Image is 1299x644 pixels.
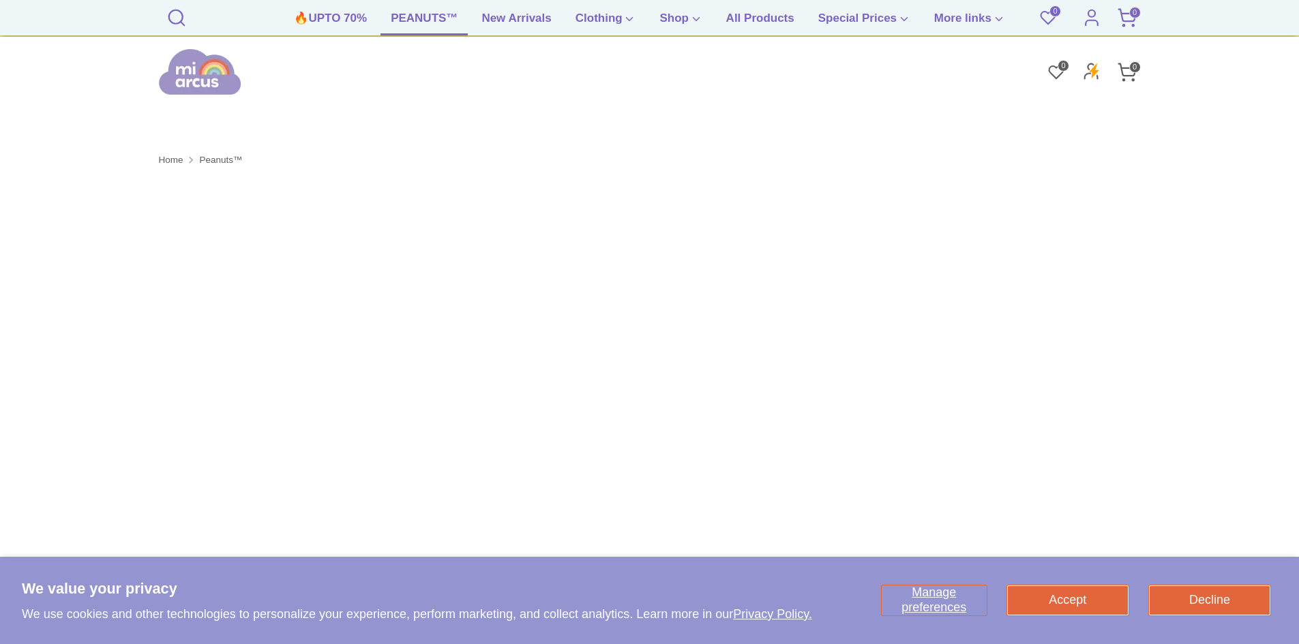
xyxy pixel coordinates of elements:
span: 0 [1058,60,1069,72]
a: Shop [649,10,712,35]
a: PEANUTS™ [380,10,468,35]
a: More links [924,10,1015,35]
button: Decline [1149,585,1270,615]
button: Accept [1007,585,1129,615]
a: Account [1078,4,1105,31]
a: 0 [1114,59,1141,86]
span: 0 [1049,5,1061,17]
a: Peanuts™ [200,153,243,168]
a: Special Prices [808,10,921,35]
span: 0 [1129,7,1141,18]
button: Manage preferences [882,585,987,615]
a: Search [163,7,190,20]
a: 0 [1114,4,1141,31]
p: We use cookies and other technologies to personalize your experience, perform marketing, and coll... [22,607,812,622]
a: 🔥UPTO 70% [284,10,377,35]
a: All Products [716,10,805,35]
h2: We value your privacy [22,579,812,599]
a: Home [159,153,183,168]
span: 0 [1129,61,1141,73]
nav: Breadcrumbs [159,142,1141,178]
a: Clothing [565,10,646,35]
img: miarcus-logo [159,47,241,97]
span: Manage preferences [901,585,966,614]
a: Privacy Policy. [733,607,812,621]
a: New Arrivals [471,10,561,35]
